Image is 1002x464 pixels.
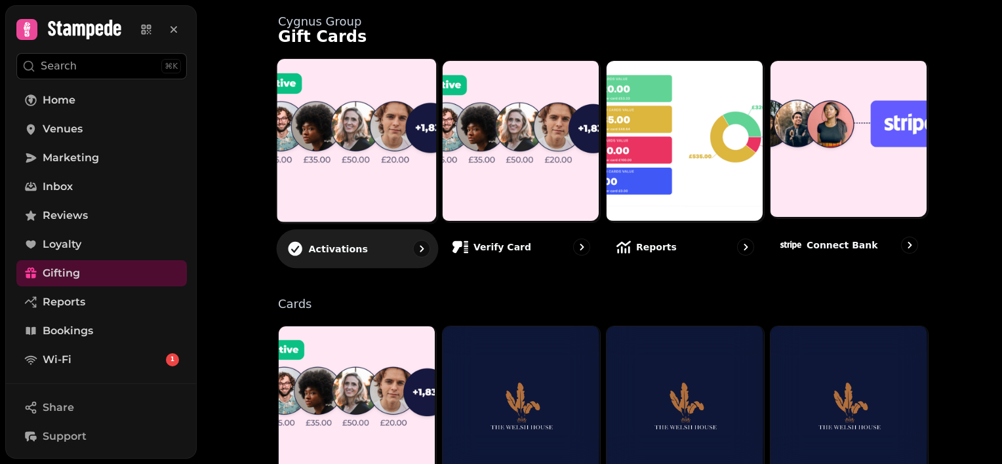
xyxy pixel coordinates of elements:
span: Reviews [43,208,88,223]
a: Loyalty [16,231,187,258]
span: Marketing [43,150,99,166]
a: ReportsReports [606,60,765,266]
img: Connect bank [769,60,927,217]
a: Reviews [16,203,187,229]
svg: go to [415,242,428,255]
p: Search [41,58,77,74]
svg: go to [903,239,916,252]
p: Verify card [473,241,531,254]
img: Reports [605,60,763,221]
button: Support [16,423,187,450]
span: Home [43,92,75,108]
a: Home [16,87,187,113]
span: Reports [43,294,85,310]
svg: go to [575,241,588,254]
p: Cards [278,298,929,310]
a: Bookings [16,318,187,344]
span: Inbox [43,179,73,195]
a: Gifting [16,260,187,286]
span: Loyalty [43,237,81,252]
p: Cygnus Group [278,16,929,28]
svg: go to [739,241,752,254]
p: Reports [636,241,677,254]
div: ⌘K [161,59,181,73]
button: Search⌘K [16,53,187,79]
span: Venues [43,121,83,137]
a: Connect bankConnect bank [770,60,929,266]
span: Gifting [43,265,80,281]
a: Venues [16,116,187,142]
img: aHR0cHM6Ly9maWxlcy5zdGFtcGVkZS5haS8xNWYzMTIzNC1kNGYzLTExZWItOGFjNC0wMjBmNjMwNjNhYWIvbWVkaWEvYjJiY... [456,379,587,432]
h1: Gift Cards [278,29,929,45]
img: aHR0cHM6Ly9maWxlcy5zdGFtcGVkZS5haS8xNWYzMTIzNC1kNGYzLTExZWItOGFjNC0wMjBmNjMwNjNhYWIvbWVkaWEvYjJiY... [620,379,751,432]
img: Activations [276,58,437,222]
img: Verify card [441,60,599,221]
span: Wi-Fi [43,352,71,368]
span: Bookings [43,323,93,339]
a: Reports [16,289,187,315]
span: Support [43,429,87,444]
a: Verify cardVerify card [442,60,601,266]
button: Share [16,395,187,421]
p: Activations [309,242,368,255]
img: aHR0cHM6Ly9maWxlcy5zdGFtcGVkZS5haS8xNWYzMTIzNC1kNGYzLTExZWItOGFjNC0wMjBmNjMwNjNhYWIvbWVkaWEvYjJiY... [784,379,915,432]
span: 1 [170,355,174,364]
a: ActivationsActivations [277,58,439,268]
a: Marketing [16,145,187,171]
span: Share [43,400,74,416]
a: Wi-Fi1 [16,347,187,373]
p: Connect bank [807,239,878,252]
a: Inbox [16,174,187,200]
